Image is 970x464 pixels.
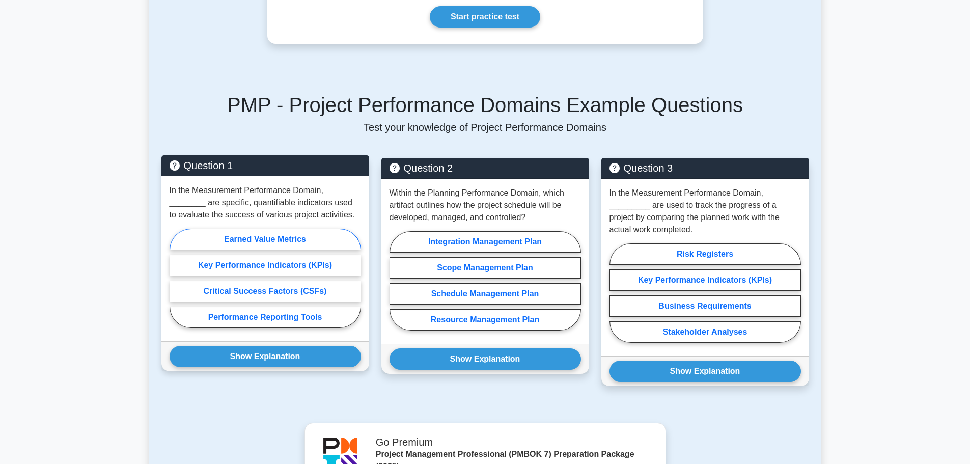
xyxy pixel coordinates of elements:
label: Business Requirements [609,295,801,317]
p: Within the Planning Performance Domain, which artifact outlines how the project schedule will be ... [390,187,581,224]
label: Scope Management Plan [390,257,581,279]
h5: PMP - Project Performance Domains Example Questions [161,93,809,117]
h5: Question 1 [170,159,361,172]
button: Show Explanation [170,346,361,367]
p: Test your knowledge of Project Performance Domains [161,121,809,133]
label: Resource Management Plan [390,309,581,331]
label: Schedule Management Plan [390,283,581,305]
button: Show Explanation [609,361,801,382]
label: Risk Registers [609,243,801,265]
button: Show Explanation [390,348,581,370]
label: Earned Value Metrics [170,229,361,250]
label: Integration Management Plan [390,231,581,253]
p: In the Measurement Performance Domain, _________ are used to track the progress of a project by c... [609,187,801,236]
p: In the Measurement Performance Domain, ________ are specific, quantifiable indicators used to eva... [170,184,361,221]
label: Critical Success Factors (CSFs) [170,281,361,302]
label: Key Performance Indicators (KPIs) [170,255,361,276]
h5: Question 2 [390,162,581,174]
a: Start practice test [430,6,540,28]
label: Stakeholder Analyses [609,321,801,343]
h5: Question 3 [609,162,801,174]
label: Performance Reporting Tools [170,307,361,328]
label: Key Performance Indicators (KPIs) [609,269,801,291]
